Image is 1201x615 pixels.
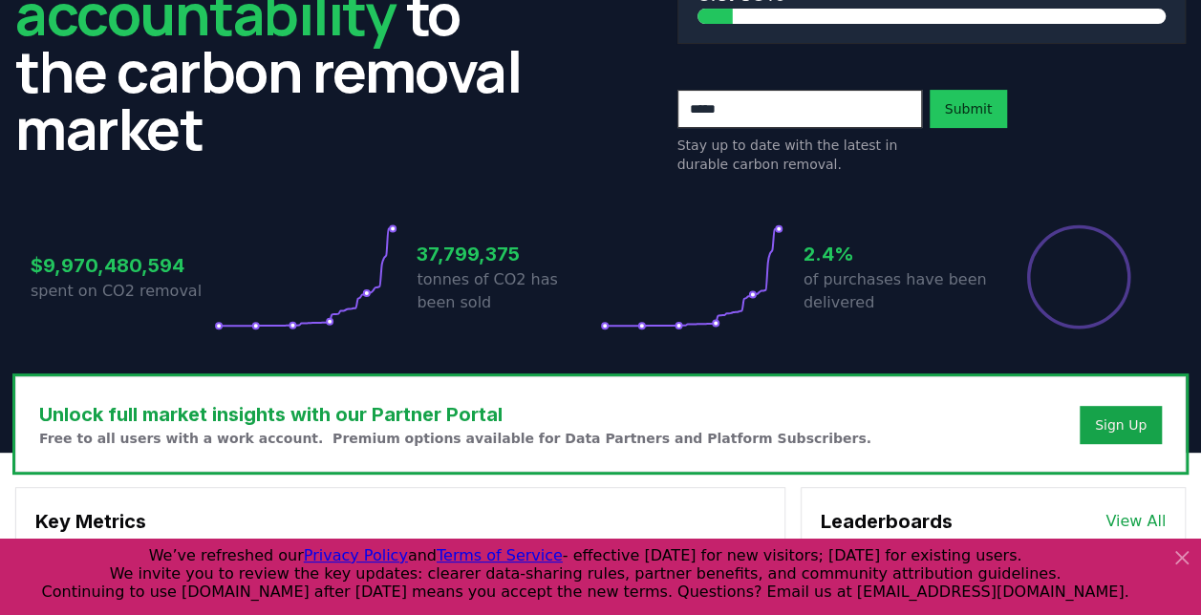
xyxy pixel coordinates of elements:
h3: $9,970,480,594 [31,251,214,280]
p: tonnes of CO2 has been sold [417,268,600,314]
a: Sign Up [1095,415,1147,435]
p: spent on CO2 removal [31,280,214,303]
h3: Key Metrics [35,507,765,536]
div: Percentage of sales delivered [1025,223,1132,330]
a: View All [1105,510,1166,533]
p: Stay up to date with the latest in durable carbon removal. [677,136,922,174]
h3: Leaderboards [821,507,953,536]
button: Submit [930,90,1008,128]
p: of purchases have been delivered [804,268,987,314]
h3: Unlock full market insights with our Partner Portal [39,400,871,429]
h3: 2.4% [804,240,987,268]
h3: 37,799,375 [417,240,600,268]
p: Free to all users with a work account. Premium options available for Data Partners and Platform S... [39,429,871,448]
button: Sign Up [1080,406,1162,444]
